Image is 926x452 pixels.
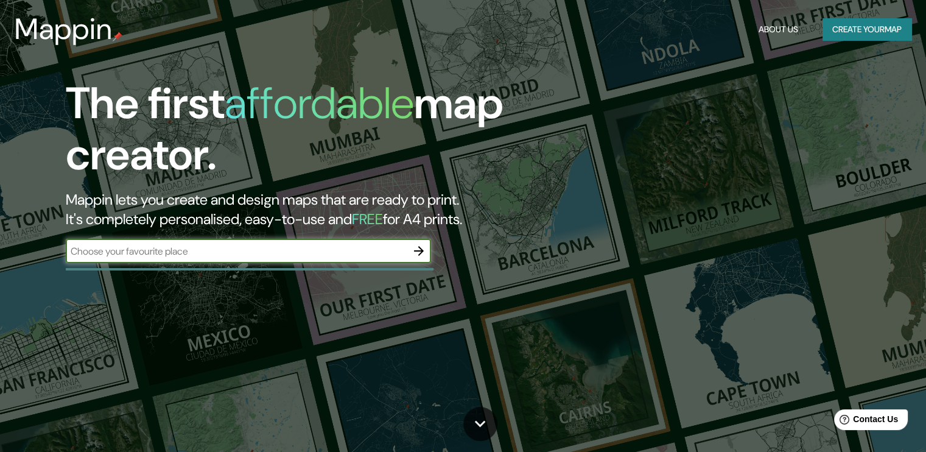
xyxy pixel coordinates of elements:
[754,18,803,41] button: About Us
[66,78,529,190] h1: The first map creator.
[66,190,529,229] h2: Mappin lets you create and design maps that are ready to print. It's completely personalised, eas...
[66,244,407,258] input: Choose your favourite place
[113,32,122,41] img: mappin-pin
[225,75,414,132] h1: affordable
[15,12,113,46] h3: Mappin
[823,18,911,41] button: Create yourmap
[352,210,383,228] h5: FREE
[818,404,913,439] iframe: Help widget launcher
